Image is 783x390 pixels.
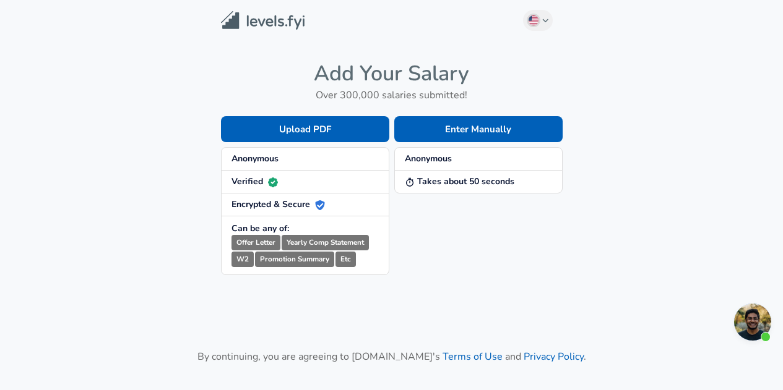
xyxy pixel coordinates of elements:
[529,15,539,25] img: English (US)
[523,10,553,31] button: English (US)
[231,235,280,250] small: Offer Letter
[231,223,289,234] strong: Can be any of:
[255,252,334,267] small: Promotion Summary
[734,303,771,341] div: Open chat
[405,153,452,164] strong: Anonymous
[221,87,563,104] h6: Over 300,000 salaries submitted!
[524,350,584,363] a: Privacy Policy
[394,116,563,142] button: Enter Manually
[282,235,369,250] small: Yearly Comp Statement
[231,153,279,164] strong: Anonymous
[335,252,356,267] small: Etc
[405,176,514,187] strong: Takes about 50 seconds
[231,198,325,210] strong: Encrypted & Secure
[231,176,278,187] strong: Verified
[231,252,254,267] small: W2
[221,11,305,30] img: Levels.fyi
[443,350,503,363] a: Terms of Use
[221,61,563,87] h4: Add Your Salary
[221,116,389,142] button: Upload PDF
